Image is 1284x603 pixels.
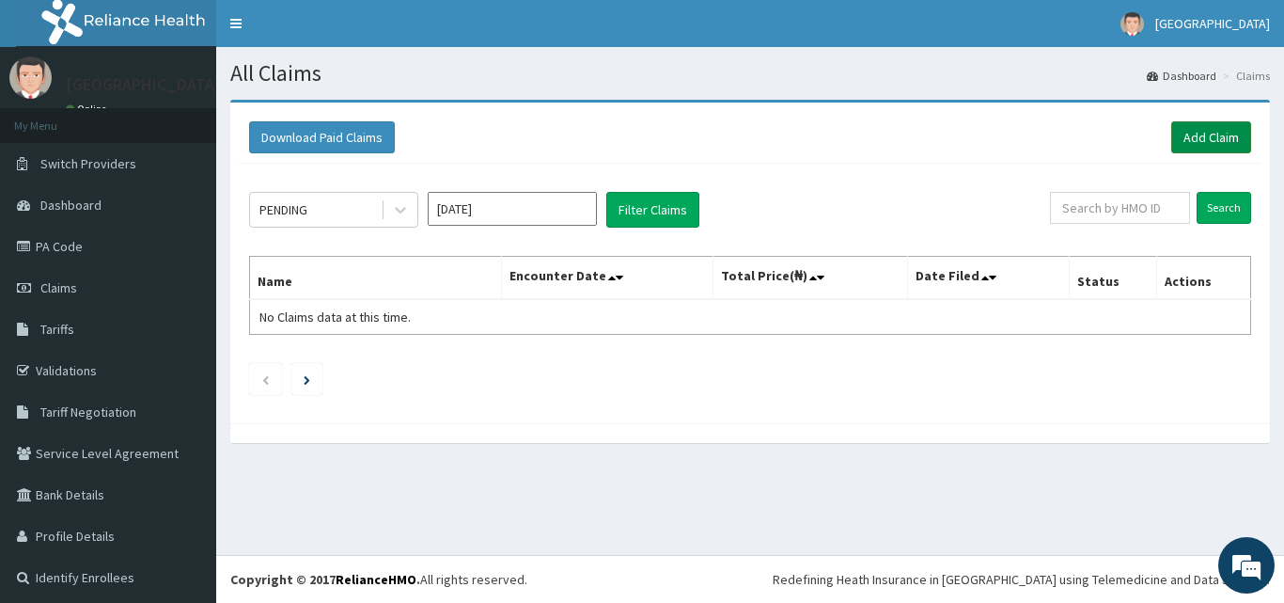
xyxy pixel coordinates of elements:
img: User Image [1120,12,1144,36]
a: Add Claim [1171,121,1251,153]
li: Claims [1218,68,1270,84]
span: Tariffs [40,321,74,338]
a: Previous page [261,371,270,388]
h1: All Claims [230,61,1270,86]
a: Dashboard [1147,68,1216,84]
div: PENDING [259,200,307,219]
strong: Copyright © 2017 . [230,571,420,588]
span: [GEOGRAPHIC_DATA] [1155,15,1270,32]
th: Name [250,257,502,300]
div: Redefining Heath Insurance in [GEOGRAPHIC_DATA] using Telemedicine and Data Science! [773,570,1270,589]
img: User Image [9,56,52,99]
button: Download Paid Claims [249,121,395,153]
span: Claims [40,279,77,296]
input: Search by HMO ID [1050,192,1190,224]
span: Tariff Negotiation [40,404,136,421]
th: Encounter Date [502,257,712,300]
footer: All rights reserved. [216,555,1284,603]
button: Filter Claims [606,192,699,228]
a: Next page [304,371,310,388]
input: Search [1197,192,1251,224]
span: Dashboard [40,197,102,214]
span: No Claims data at this time. [259,309,411,325]
p: [GEOGRAPHIC_DATA] [66,76,221,93]
a: Online [66,103,111,116]
span: Switch Providers [40,155,136,172]
th: Actions [1156,257,1250,300]
th: Date Filed [908,257,1070,300]
th: Total Price(₦) [712,257,908,300]
th: Status [1070,257,1157,300]
input: Select Month and Year [428,192,597,226]
a: RelianceHMO [336,571,416,588]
